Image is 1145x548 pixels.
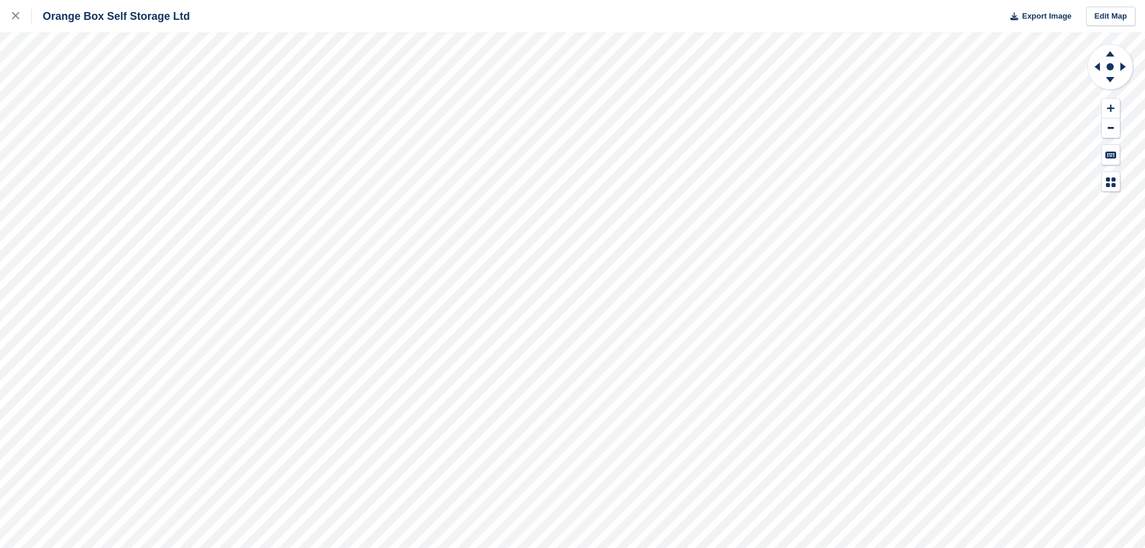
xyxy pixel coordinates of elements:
span: Export Image [1022,10,1071,22]
div: Orange Box Self Storage Ltd [32,9,190,23]
a: Edit Map [1086,7,1135,26]
button: Zoom In [1102,99,1120,119]
button: Keyboard Shortcuts [1102,145,1120,165]
button: Zoom Out [1102,119,1120,138]
button: Export Image [1003,7,1072,26]
button: Map Legend [1102,172,1120,192]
